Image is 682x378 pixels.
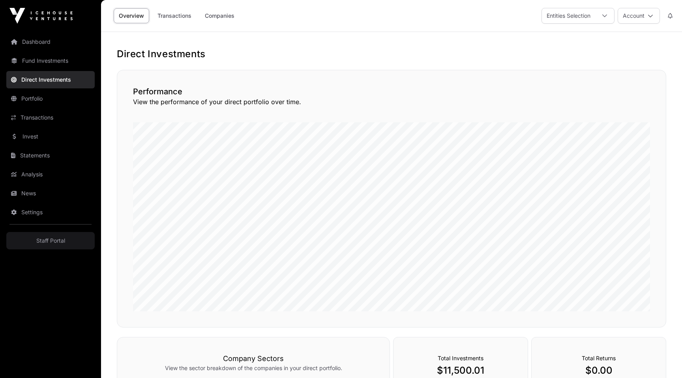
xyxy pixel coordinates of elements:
[6,52,95,69] a: Fund Investments
[200,8,240,23] a: Companies
[547,364,650,377] p: $0.00
[643,340,682,378] iframe: Chat Widget
[6,71,95,88] a: Direct Investments
[618,8,660,24] button: Account
[6,147,95,164] a: Statements
[133,86,650,97] h2: Performance
[133,353,374,364] h3: Company Sectors
[117,48,666,60] h1: Direct Investments
[6,185,95,202] a: News
[6,90,95,107] a: Portfolio
[582,355,616,361] span: Total Returns
[6,232,95,249] a: Staff Portal
[438,355,483,361] span: Total Investments
[6,204,95,221] a: Settings
[9,8,73,24] img: Icehouse Ventures Logo
[152,8,197,23] a: Transactions
[6,33,95,51] a: Dashboard
[409,364,512,377] p: $11,500.01
[6,128,95,145] a: Invest
[542,8,595,23] div: Entities Selection
[133,364,374,372] p: View the sector breakdown of the companies in your direct portfolio.
[114,8,149,23] a: Overview
[6,109,95,126] a: Transactions
[6,166,95,183] a: Analysis
[133,97,650,107] p: View the performance of your direct portfolio over time.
